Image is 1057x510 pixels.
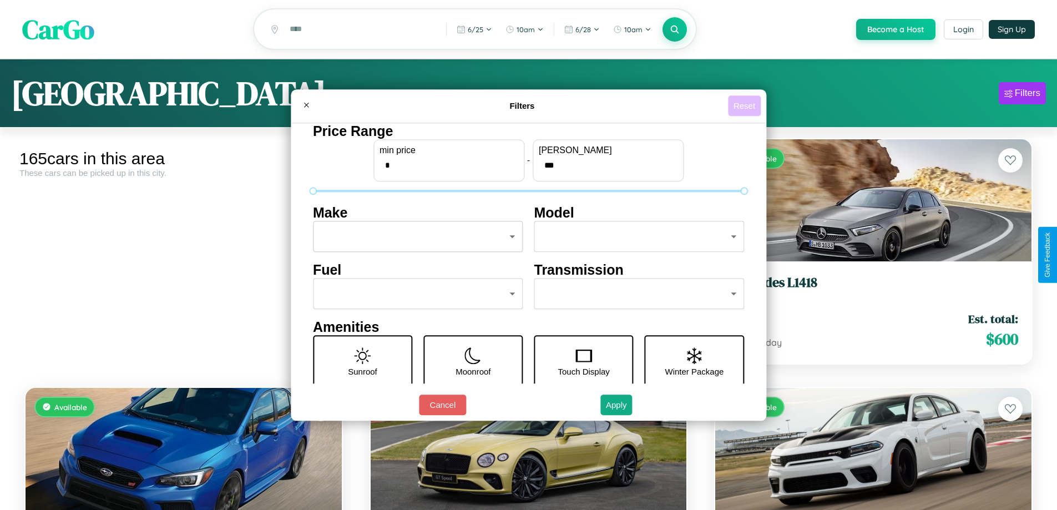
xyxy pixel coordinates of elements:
[54,402,87,412] span: Available
[19,168,348,178] div: These cars can be picked up in this city.
[999,82,1046,104] button: Filters
[558,364,609,379] p: Touch Display
[729,275,1018,302] a: Mercedes L14182019
[468,25,483,34] span: 6 / 25
[313,123,744,139] h4: Price Range
[624,25,643,34] span: 10am
[600,395,633,415] button: Apply
[22,11,94,48] span: CarGo
[758,337,782,348] span: / day
[534,205,745,221] h4: Model
[608,21,657,38] button: 10am
[313,262,523,278] h4: Fuel
[1015,88,1040,99] div: Filters
[728,95,761,116] button: Reset
[575,25,591,34] span: 6 / 28
[500,21,549,38] button: 10am
[665,364,724,379] p: Winter Package
[380,145,518,155] label: min price
[559,21,605,38] button: 6/28
[1044,233,1051,277] div: Give Feedback
[11,70,326,116] h1: [GEOGRAPHIC_DATA]
[348,364,377,379] p: Sunroof
[729,275,1018,291] h3: Mercedes L1418
[316,101,728,110] h4: Filters
[19,149,348,168] div: 165 cars in this area
[313,205,523,221] h4: Make
[451,21,498,38] button: 6/25
[856,19,935,40] button: Become a Host
[313,319,744,335] h4: Amenities
[539,145,677,155] label: [PERSON_NAME]
[534,262,745,278] h4: Transmission
[968,311,1018,327] span: Est. total:
[989,20,1035,39] button: Sign Up
[527,153,530,168] p: -
[944,19,983,39] button: Login
[456,364,490,379] p: Moonroof
[517,25,535,34] span: 10am
[986,328,1018,350] span: $ 600
[419,395,466,415] button: Cancel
